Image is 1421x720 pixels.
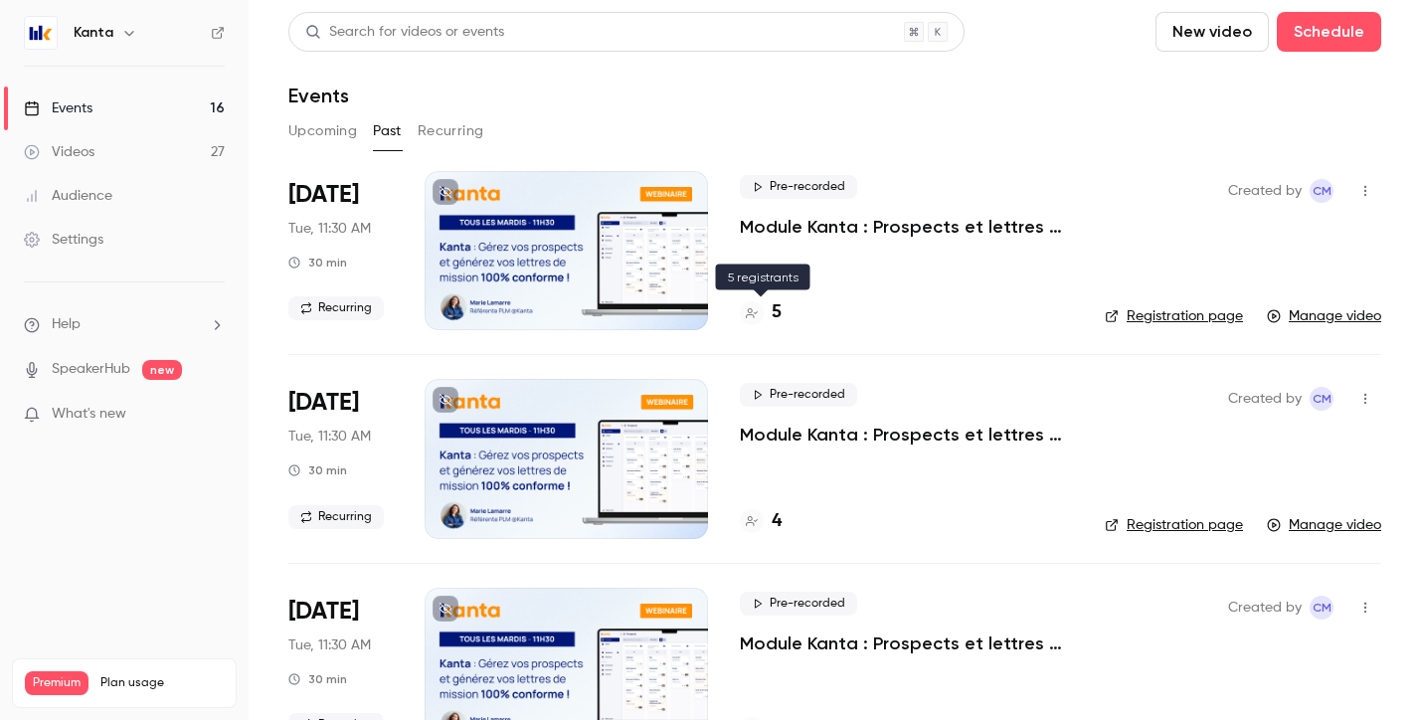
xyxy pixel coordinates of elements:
[288,671,347,687] div: 30 min
[288,462,347,478] div: 30 min
[25,17,57,49] img: Kanta
[1310,387,1333,411] span: Charlotte MARTEL
[740,592,857,616] span: Pre-recorded
[24,186,112,206] div: Audience
[1310,596,1333,620] span: Charlotte MARTEL
[52,404,126,425] span: What's new
[24,142,94,162] div: Videos
[1313,387,1332,411] span: CM
[1105,515,1243,535] a: Registration page
[201,406,225,424] iframe: Noticeable Trigger
[740,508,782,535] a: 4
[740,299,782,326] a: 5
[740,631,1073,655] a: Module Kanta : Prospects et lettres de mission
[1310,179,1333,203] span: Charlotte MARTEL
[100,675,224,691] span: Plan usage
[74,23,113,43] h6: Kanta
[740,383,857,407] span: Pre-recorded
[772,299,782,326] h4: 5
[305,22,504,43] div: Search for videos or events
[288,596,359,628] span: [DATE]
[740,423,1073,447] a: Module Kanta : Prospects et lettres de mission
[288,84,349,107] h1: Events
[740,215,1073,239] a: Module Kanta : Prospects et lettres de mission
[1313,596,1332,620] span: CM
[1155,12,1269,52] button: New video
[24,230,103,250] div: Settings
[288,387,359,419] span: [DATE]
[142,360,182,380] span: new
[418,115,484,147] button: Recurring
[288,179,359,211] span: [DATE]
[373,115,402,147] button: Past
[24,314,225,335] li: help-dropdown-opener
[288,115,357,147] button: Upcoming
[288,635,371,655] span: Tue, 11:30 AM
[288,379,393,538] div: Aug 19 Tue, 11:30 AM (Europe/Paris)
[1228,179,1302,203] span: Created by
[288,427,371,447] span: Tue, 11:30 AM
[1313,179,1332,203] span: CM
[1228,387,1302,411] span: Created by
[25,671,89,695] span: Premium
[1267,515,1381,535] a: Manage video
[288,296,384,320] span: Recurring
[1228,596,1302,620] span: Created by
[52,314,81,335] span: Help
[740,175,857,199] span: Pre-recorded
[772,508,782,535] h4: 4
[288,505,384,529] span: Recurring
[288,255,347,270] div: 30 min
[1277,12,1381,52] button: Schedule
[1105,306,1243,326] a: Registration page
[24,98,92,118] div: Events
[288,171,393,330] div: Aug 26 Tue, 11:30 AM (Europe/Paris)
[52,359,130,380] a: SpeakerHub
[1267,306,1381,326] a: Manage video
[288,219,371,239] span: Tue, 11:30 AM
